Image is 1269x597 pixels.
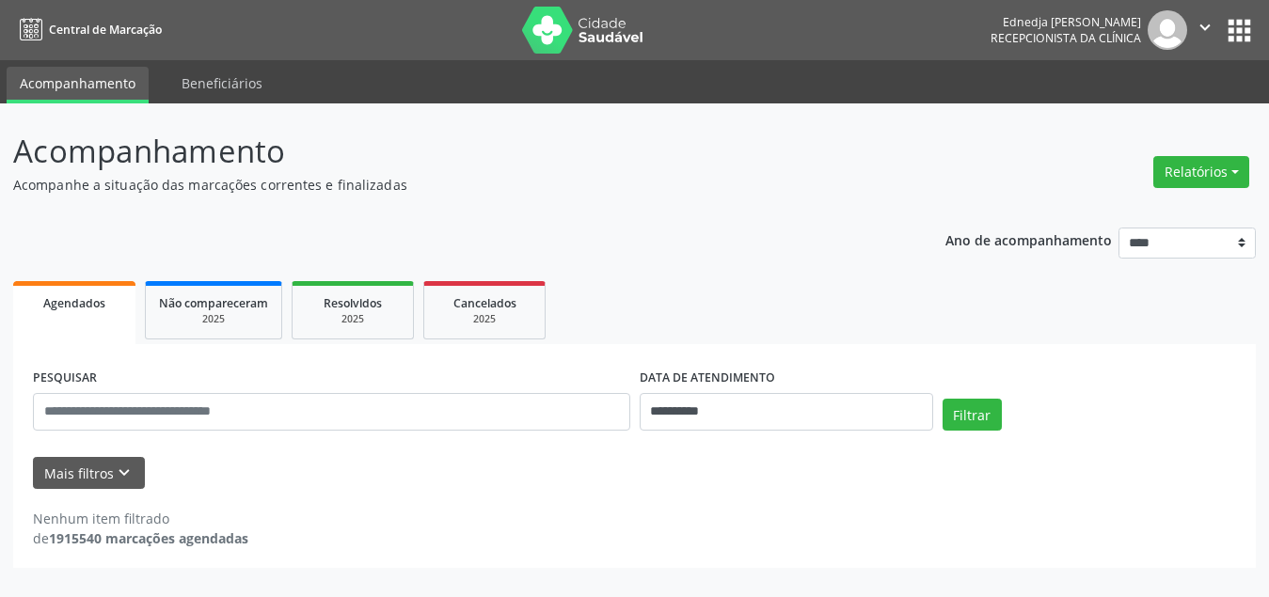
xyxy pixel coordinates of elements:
[33,457,145,490] button: Mais filtroskeyboard_arrow_down
[33,509,248,528] div: Nenhum item filtrado
[991,14,1141,30] div: Ednedja [PERSON_NAME]
[1153,156,1249,188] button: Relatórios
[13,14,162,45] a: Central de Marcação
[13,175,883,195] p: Acompanhe a situação das marcações correntes e finalizadas
[33,528,248,548] div: de
[159,295,268,311] span: Não compareceram
[1223,14,1256,47] button: apps
[7,67,149,103] a: Acompanhamento
[114,463,135,483] i: keyboard_arrow_down
[49,22,162,38] span: Central de Marcação
[43,295,105,311] span: Agendados
[159,312,268,326] div: 2025
[437,312,531,326] div: 2025
[945,228,1112,251] p: Ano de acompanhamento
[943,399,1002,431] button: Filtrar
[306,312,400,326] div: 2025
[453,295,516,311] span: Cancelados
[640,364,775,393] label: DATA DE ATENDIMENTO
[1148,10,1187,50] img: img
[33,364,97,393] label: PESQUISAR
[991,30,1141,46] span: Recepcionista da clínica
[49,529,248,547] strong: 1915540 marcações agendadas
[1195,17,1215,38] i: 
[324,295,382,311] span: Resolvidos
[168,67,276,100] a: Beneficiários
[1187,10,1223,50] button: 
[13,128,883,175] p: Acompanhamento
